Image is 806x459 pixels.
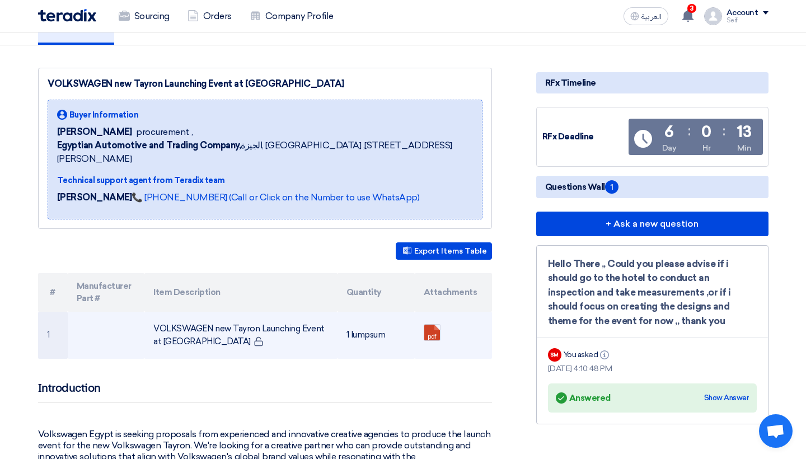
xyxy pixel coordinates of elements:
div: Seif [727,17,768,24]
button: Export Items Table [396,242,492,260]
span: 3 [687,4,696,13]
div: Show Answer [704,392,749,404]
span: Buyer Information [69,109,139,121]
a: Company Profile [241,4,343,29]
a: Open chat [759,414,793,448]
div: SM [548,348,561,362]
button: العربية [624,7,668,25]
div: Account [727,8,758,18]
a: Orders [179,4,241,29]
img: Teradix logo [38,9,96,22]
div: VOLKSWAGEN new Tayron Launching Event at [GEOGRAPHIC_DATA] [48,77,482,91]
div: 13 [737,124,751,140]
span: [PERSON_NAME] [57,125,132,139]
th: Attachments [415,273,492,312]
div: RFx Deadline [542,130,626,143]
td: 1 lumpsum [338,312,415,359]
span: العربية [641,13,662,21]
span: procurement , [136,125,193,139]
span: Questions Wall [545,180,618,194]
th: Quantity [338,273,415,312]
a: Tayron_Launch_EventV_1755762186123.pdf [424,325,514,392]
th: # [38,273,68,312]
button: + Ask a new question [536,212,768,236]
a: Sourcing [110,4,179,29]
span: الجيزة, [GEOGRAPHIC_DATA] ,[STREET_ADDRESS][PERSON_NAME] [57,139,473,166]
div: : [688,121,691,141]
td: 1 [38,312,68,359]
div: Answered [556,390,611,406]
div: RFx Timeline [536,72,768,93]
td: VOLKSWAGEN new Tayron Launching Event at [GEOGRAPHIC_DATA] [144,312,338,359]
strong: [PERSON_NAME] [57,192,132,203]
div: Min [737,142,752,154]
th: Item Description [144,273,338,312]
a: 📞 [PHONE_NUMBER] (Call or Click on the Number to use WhatsApp) [132,192,419,203]
div: 0 [701,124,711,140]
b: Egyptian Automotive and Trading Company, [57,140,241,151]
div: Day [662,142,677,154]
h2: Introduction [38,381,492,403]
div: 6 [664,124,674,140]
div: You asked [564,349,612,360]
img: profile_test.png [704,7,722,25]
div: [DATE] 4:10:48 PM [548,363,757,374]
div: Hr [702,142,710,154]
span: 1 [605,180,618,194]
th: Manufacturer Part # [68,273,145,312]
div: Technical support agent from Teradix team [57,175,473,186]
div: : [723,121,725,141]
div: Hello There ,, Could you please advise if i should go to the hotel to conduct an inspection and t... [548,257,757,329]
